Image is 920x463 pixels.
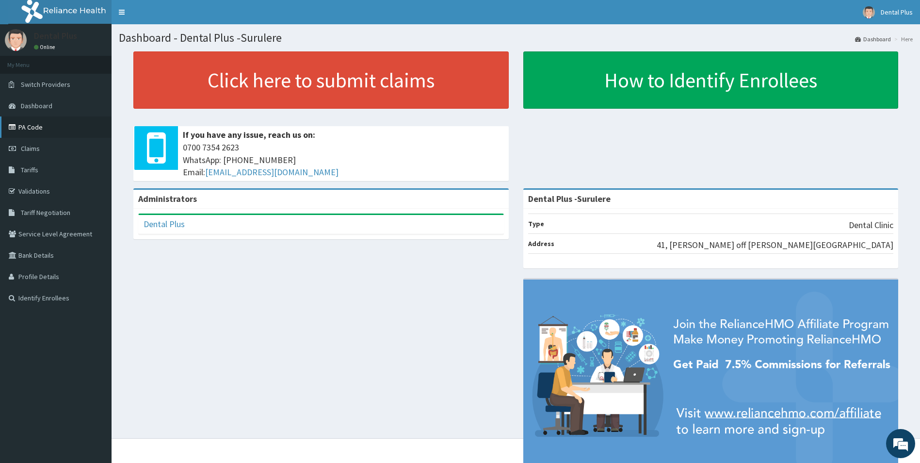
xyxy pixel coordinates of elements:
[138,193,197,204] b: Administrators
[21,80,70,89] span: Switch Providers
[34,44,57,50] a: Online
[56,122,134,220] span: We're online!
[144,218,185,230] a: Dental Plus
[50,54,163,67] div: Chat with us now
[183,129,315,140] b: If you have any issue, reach us on:
[528,239,554,248] b: Address
[855,35,891,43] a: Dashboard
[863,6,875,18] img: User Image
[523,51,899,109] a: How to Identify Enrollees
[159,5,182,28] div: Minimize live chat window
[205,166,339,178] a: [EMAIL_ADDRESS][DOMAIN_NAME]
[18,49,39,73] img: d_794563401_company_1708531726252_794563401
[119,32,913,44] h1: Dashboard - Dental Plus -Surulere
[5,29,27,51] img: User Image
[133,51,509,109] a: Click here to submit claims
[21,144,40,153] span: Claims
[183,141,504,179] span: 0700 7354 2623 WhatsApp: [PHONE_NUMBER] Email:
[657,239,893,251] p: 41, [PERSON_NAME] off [PERSON_NAME][GEOGRAPHIC_DATA]
[21,208,70,217] span: Tariff Negotiation
[528,193,611,204] strong: Dental Plus -Surulere
[528,219,544,228] b: Type
[892,35,913,43] li: Here
[5,265,185,299] textarea: Type your message and hit 'Enter'
[34,32,77,40] p: Dental Plus
[21,101,52,110] span: Dashboard
[21,165,38,174] span: Tariffs
[849,219,893,231] p: Dental Clinic
[881,8,913,17] span: Dental Plus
